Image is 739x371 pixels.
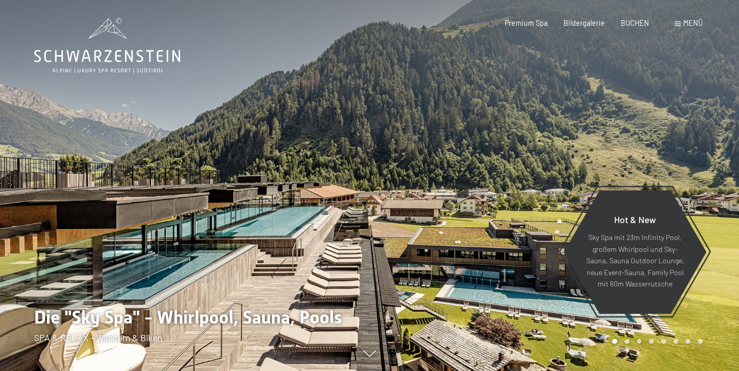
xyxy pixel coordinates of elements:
a: Premium Spa [505,19,548,27]
a: Bildergalerie [564,19,605,27]
div: Carousel Page 7 [685,339,690,344]
div: Carousel Page 8 [698,339,703,344]
div: Carousel Page 3 [637,339,642,344]
div: Carousel Page 4 [649,339,654,344]
div: Carousel Page 2 [624,339,630,344]
a: Hot & New Sky Spa mit 23m Infinity Pool, großem Whirlpool und Sky-Sauna, Sauna Outdoor Lounge, ne... [563,190,707,314]
span: Hot & New [614,214,656,225]
div: Carousel Page 5 [661,339,666,344]
div: Carousel Page 1 (Current Slide) [612,339,617,344]
p: Sky Spa mit 23m Infinity Pool, großem Whirlpool und Sky-Sauna, Sauna Outdoor Lounge, neue Event-S... [586,232,684,290]
div: Carousel Page 6 [673,339,679,344]
a: BUCHEN [621,19,649,27]
div: Carousel Pagination [608,339,702,344]
span: Menü [683,19,703,27]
